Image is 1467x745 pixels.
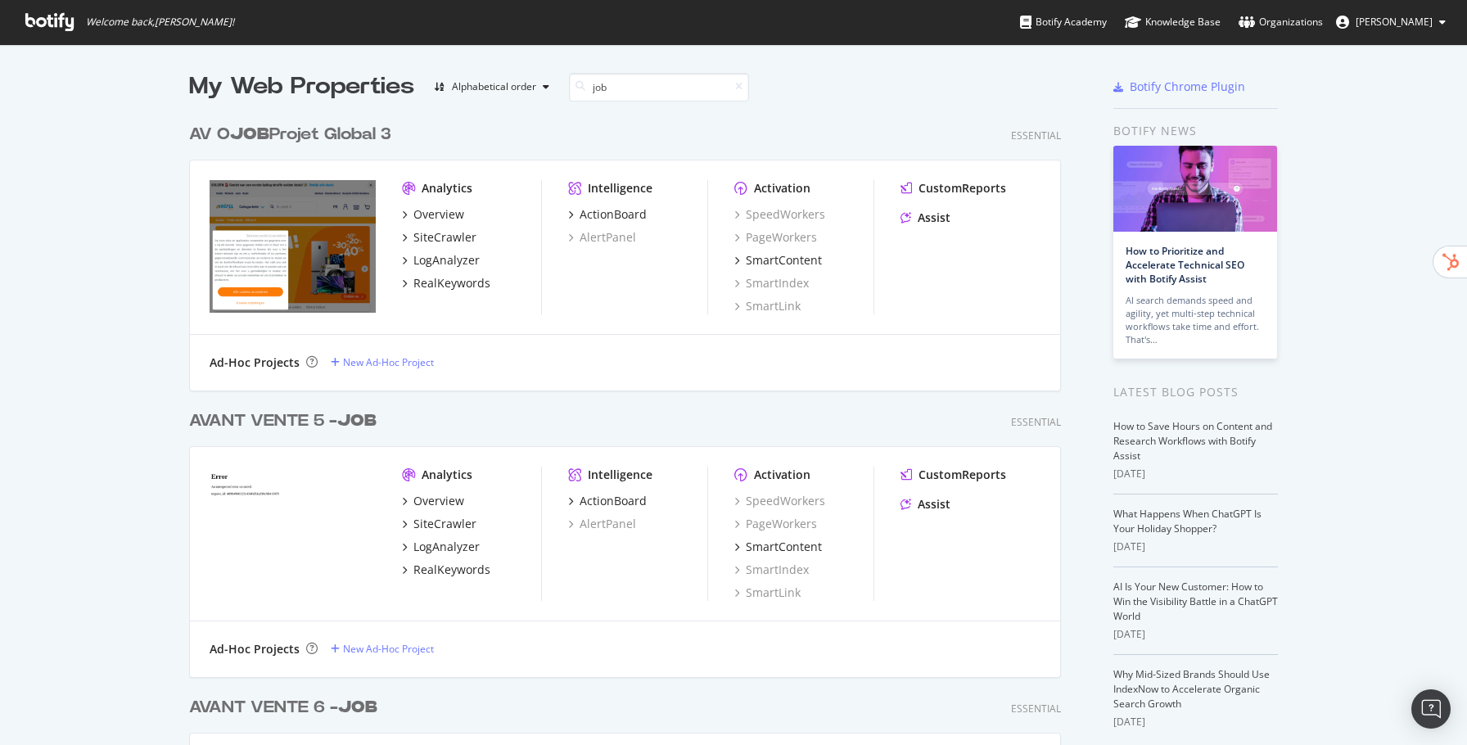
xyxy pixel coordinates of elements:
[918,496,950,512] div: Assist
[568,493,647,509] a: ActionBoard
[734,516,817,532] div: PageWorkers
[1323,9,1459,35] button: [PERSON_NAME]
[413,229,476,246] div: SiteCrawler
[210,641,300,657] div: Ad-Hoc Projects
[734,252,822,269] a: SmartContent
[569,73,749,102] input: Search
[210,467,376,599] img: reqins.fr
[427,74,556,100] button: Alphabetical order
[452,82,536,92] div: Alphabetical order
[1130,79,1245,95] div: Botify Chrome Plugin
[402,229,476,246] a: SiteCrawler
[210,180,376,313] img: terre-sauvage.com
[402,493,464,509] a: Overview
[1011,415,1061,429] div: Essential
[1356,15,1433,29] span: Olivier Job
[413,493,464,509] div: Overview
[1113,467,1278,481] div: [DATE]
[1113,715,1278,729] div: [DATE]
[734,275,809,291] a: SmartIndex
[1126,244,1244,286] a: How to Prioritize and Accelerate Technical SEO with Botify Assist
[189,696,384,720] a: AVANT VENTE 6 -JOB
[413,562,490,578] div: RealKeywords
[343,355,434,369] div: New Ad-Hoc Project
[901,467,1006,483] a: CustomReports
[734,539,822,555] a: SmartContent
[337,413,377,429] b: JOB
[189,696,377,720] div: AVANT VENTE 6 -
[1113,122,1278,140] div: Botify news
[1125,14,1221,30] div: Knowledge Base
[734,229,817,246] a: PageWorkers
[1113,507,1262,535] a: What Happens When ChatGPT Is Your Holiday Shopper?
[1113,146,1277,232] img: How to Prioritize and Accelerate Technical SEO with Botify Assist
[919,180,1006,196] div: CustomReports
[189,123,398,147] a: AV OJOBProjet Global 3
[901,180,1006,196] a: CustomReports
[402,206,464,223] a: Overview
[1239,14,1323,30] div: Organizations
[746,539,822,555] div: SmartContent
[413,539,480,555] div: LogAnalyzer
[189,409,383,433] a: AVANT VENTE 5 -JOB
[580,206,647,223] div: ActionBoard
[210,354,300,371] div: Ad-Hoc Projects
[402,516,476,532] a: SiteCrawler
[402,275,490,291] a: RealKeywords
[734,562,809,578] a: SmartIndex
[754,467,810,483] div: Activation
[343,642,434,656] div: New Ad-Hoc Project
[189,70,414,103] div: My Web Properties
[230,126,269,142] b: JOB
[754,180,810,196] div: Activation
[413,252,480,269] div: LogAnalyzer
[422,467,472,483] div: Analytics
[1011,129,1061,142] div: Essential
[1411,689,1451,729] div: Open Intercom Messenger
[86,16,234,29] span: Welcome back, [PERSON_NAME] !
[919,467,1006,483] div: CustomReports
[413,206,464,223] div: Overview
[338,699,377,716] b: JOB
[568,206,647,223] a: ActionBoard
[402,252,480,269] a: LogAnalyzer
[331,355,434,369] a: New Ad-Hoc Project
[1113,627,1278,642] div: [DATE]
[734,585,801,601] a: SmartLink
[918,210,950,226] div: Assist
[1113,667,1270,711] a: Why Mid-Sized Brands Should Use IndexNow to Accelerate Organic Search Growth
[734,206,825,223] a: SpeedWorkers
[402,539,480,555] a: LogAnalyzer
[1126,294,1265,346] div: AI search demands speed and agility, yet multi-step technical workflows take time and effort. Tha...
[1020,14,1107,30] div: Botify Academy
[901,496,950,512] a: Assist
[189,409,377,433] div: AVANT VENTE 5 -
[746,252,822,269] div: SmartContent
[1113,383,1278,401] div: Latest Blog Posts
[1113,540,1278,554] div: [DATE]
[568,229,636,246] a: AlertPanel
[413,275,490,291] div: RealKeywords
[734,298,801,314] a: SmartLink
[331,642,434,656] a: New Ad-Hoc Project
[588,180,652,196] div: Intelligence
[734,493,825,509] a: SpeedWorkers
[1011,702,1061,716] div: Essential
[402,562,490,578] a: RealKeywords
[413,516,476,532] div: SiteCrawler
[1113,419,1272,463] a: How to Save Hours on Content and Research Workflows with Botify Assist
[422,180,472,196] div: Analytics
[189,123,391,147] div: AV O Projet Global 3
[901,210,950,226] a: Assist
[568,516,636,532] a: AlertPanel
[1113,580,1278,623] a: AI Is Your New Customer: How to Win the Visibility Battle in a ChatGPT World
[1113,79,1245,95] a: Botify Chrome Plugin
